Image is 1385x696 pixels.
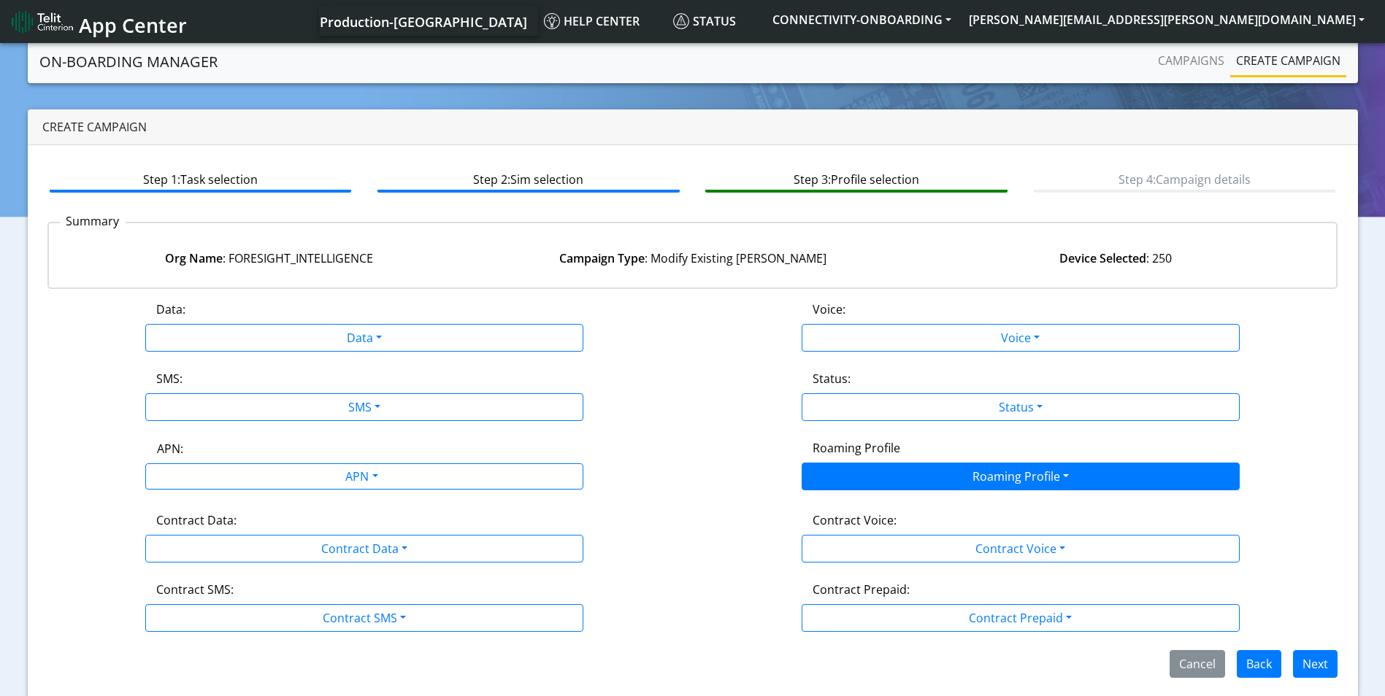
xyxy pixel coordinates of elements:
img: knowledge.svg [544,13,560,29]
label: Data: [156,301,185,318]
btn: Step 3: Profile selection [705,165,1007,193]
label: Contract SMS: [156,581,234,598]
label: Status: [813,370,851,387]
button: Contract SMS [145,604,583,632]
span: App Center [79,12,187,39]
button: Back [1237,650,1281,678]
button: Status [802,393,1240,421]
img: logo-telit-cinterion-gw-new.png [12,10,73,34]
button: SMS [145,393,583,421]
a: Status [667,7,764,36]
div: APN [129,464,592,492]
div: : 250 [904,250,1327,267]
label: Contract Voice: [813,511,897,529]
div: : Modify Existing [PERSON_NAME] [481,250,905,267]
a: Help center [538,7,667,36]
strong: Campaign Type [559,250,645,266]
strong: Device Selected [1059,250,1146,266]
button: Contract Data [145,535,583,562]
a: On-Boarding Manager [39,47,218,77]
btn: Step 2: Sim selection [377,165,679,193]
btn: Step 1: Task selection [50,165,351,193]
strong: Org Name [165,250,223,266]
button: Next [1293,650,1338,678]
a: App Center [12,6,185,37]
btn: Step 4: Campaign details [1034,165,1335,193]
button: Data [145,324,583,352]
div: Create campaign [28,109,1358,145]
p: Summary [60,212,126,230]
label: SMS: [156,370,183,387]
button: [PERSON_NAME][EMAIL_ADDRESS][PERSON_NAME][DOMAIN_NAME] [960,7,1373,33]
button: Contract Prepaid [802,604,1240,632]
label: Contract Prepaid: [813,581,910,598]
button: CONNECTIVITY-ONBOARDING [764,7,960,33]
span: Help center [544,13,640,29]
button: Contract Voice [802,535,1240,562]
span: Status [673,13,736,29]
span: Production-[GEOGRAPHIC_DATA] [320,13,527,31]
label: Voice: [813,301,845,318]
a: Your current platform instance [319,7,526,36]
img: status.svg [673,13,689,29]
button: Voice [802,324,1240,352]
button: Roaming Profile [802,463,1240,490]
label: Roaming Profile [813,439,900,457]
label: Contract Data: [156,511,237,529]
button: Cancel [1170,650,1225,678]
div: : FORESIGHT_INTELLIGENCE [58,250,481,267]
label: APN: [157,440,183,457]
a: Campaigns [1152,46,1230,75]
a: Create campaign [1230,46,1346,75]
